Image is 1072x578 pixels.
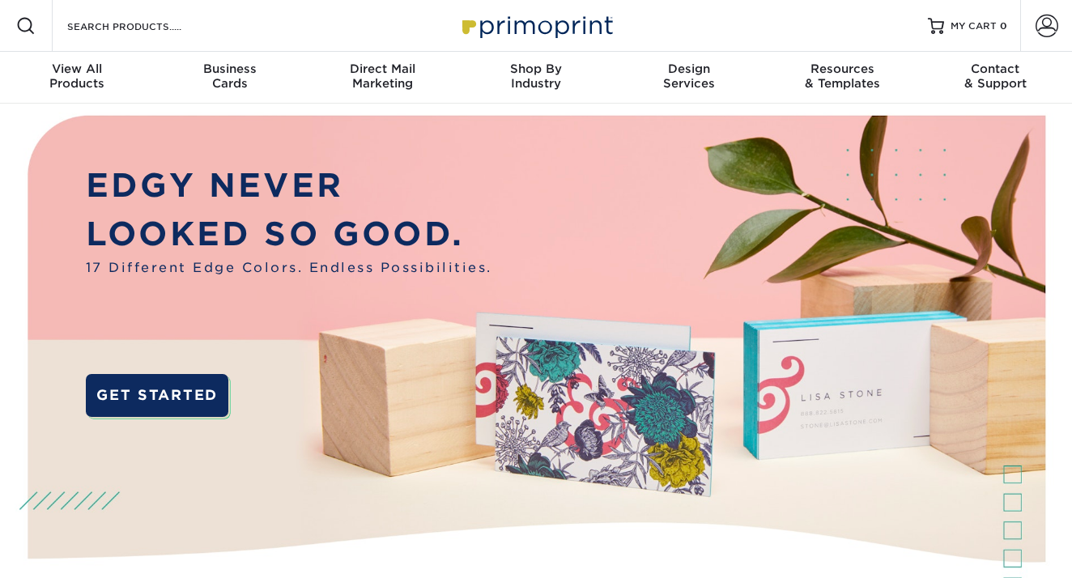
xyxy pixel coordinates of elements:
span: Business [153,62,306,76]
a: BusinessCards [153,52,306,104]
a: Contact& Support [919,52,1072,104]
div: & Support [919,62,1072,91]
a: Direct MailMarketing [306,52,459,104]
input: SEARCH PRODUCTS..... [66,16,223,36]
span: Design [613,62,766,76]
span: Resources [766,62,919,76]
div: & Templates [766,62,919,91]
a: Shop ByIndustry [459,52,612,104]
span: Shop By [459,62,612,76]
div: Cards [153,62,306,91]
div: Marketing [306,62,459,91]
img: Primoprint [455,8,617,43]
p: LOOKED SO GOOD. [86,210,492,259]
span: MY CART [951,19,997,33]
span: Direct Mail [306,62,459,76]
p: EDGY NEVER [86,162,492,210]
a: GET STARTED [86,374,228,416]
div: Services [613,62,766,91]
span: Contact [919,62,1072,76]
a: Resources& Templates [766,52,919,104]
div: Industry [459,62,612,91]
span: 0 [1000,20,1007,32]
a: DesignServices [613,52,766,104]
span: 17 Different Edge Colors. Endless Possibilities. [86,258,492,278]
